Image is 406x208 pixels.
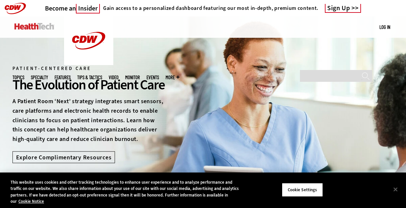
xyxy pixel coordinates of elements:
button: Cookie Settings [282,183,323,197]
a: CDW [64,60,113,67]
h4: Gain access to a personalized dashboard featuring our most in-depth, premium content. [103,5,318,12]
a: Gain access to a personalized dashboard featuring our most in-depth, premium content. [100,5,318,12]
p: A Patient Room ‘Next’ strategy integrates smart sensors, care platforms and electronic health rec... [12,97,165,144]
a: MonITor [125,75,140,80]
span: Specialty [31,75,48,80]
a: Sign Up [325,4,361,13]
a: Log in [379,24,390,30]
a: More information about your privacy [18,198,44,204]
a: Features [55,75,71,80]
div: This website uses cookies and other tracking technologies to enhance user experience and to analy... [11,179,244,205]
img: Home [64,16,113,65]
a: Become anInsider [45,4,100,12]
img: Home [14,23,54,30]
div: User menu [379,24,390,31]
span: More [166,75,179,80]
span: Topics [12,75,24,80]
h3: Become an [45,4,100,12]
div: The Evolution of Patient Care [12,76,165,94]
a: Explore Complimentary Resources [12,151,115,163]
a: Video [109,75,119,80]
button: Close [388,182,403,196]
a: Events [147,75,159,80]
a: Tips & Tactics [77,75,102,80]
span: Insider [76,4,100,13]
